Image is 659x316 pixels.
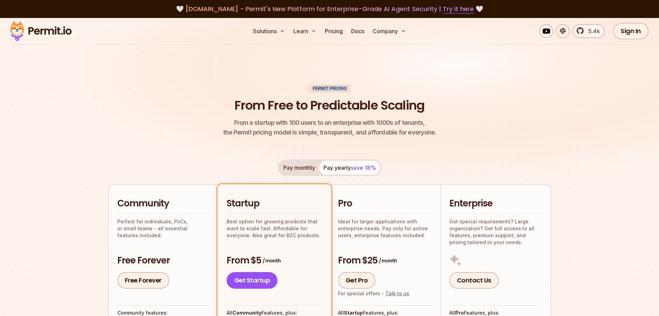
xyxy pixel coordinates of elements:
[117,272,169,289] a: Free Forever
[227,254,322,267] h3: From $5
[613,23,649,39] a: Sign In
[232,310,262,316] strong: Community
[338,254,432,267] h3: From $25
[348,24,367,38] a: Docs
[449,197,542,210] h2: Enterprise
[338,218,432,239] p: Ideal for larger applications with enterprise needs. Pay only for active users, enterprise featur...
[279,161,319,175] button: Pay monthly
[17,4,642,14] div: 🤍 🤍
[7,19,75,43] img: Permit logo
[291,24,319,38] button: Learn
[117,197,211,210] h2: Community
[227,218,322,239] p: Best option for growing products that want to scale fast. Affordable for everyone. Also great for...
[223,118,436,137] p: the Permit pricing model is simple, transparent, and affordable for everyone.
[455,310,464,316] strong: Pro
[338,197,432,210] h2: Pro
[370,24,409,38] button: Company
[117,254,211,267] h3: Free Forever
[223,118,436,128] span: From a startup with 100 users to an enterprise with 1000s of tenants,
[449,272,499,289] a: Contact Us
[379,257,397,264] span: / month
[185,4,474,13] span: [DOMAIN_NAME] - Permit's New Platform for Enterprise-Grade AI Agent Security |
[322,24,346,38] a: Pricing
[117,218,211,239] p: Perfect for individuals, PoCs, or small teams - all essential features included.
[338,272,376,289] a: Get Pro
[385,290,409,296] a: Talk to us
[309,84,351,93] div: Permit Pricing
[227,272,278,289] a: Get Startup
[227,197,322,210] h2: Startup
[573,24,605,38] a: 5.4k
[584,27,600,35] span: 5.4k
[235,97,424,114] h1: From Free to Predictable Scaling
[449,218,542,246] p: Got special requirements? Large organization? Get full access to all features, premium support, a...
[250,24,288,38] button: Solutions
[338,290,409,297] div: For special offers -
[263,257,281,264] span: / month
[344,310,363,316] strong: Startup
[443,4,474,13] a: Try it here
